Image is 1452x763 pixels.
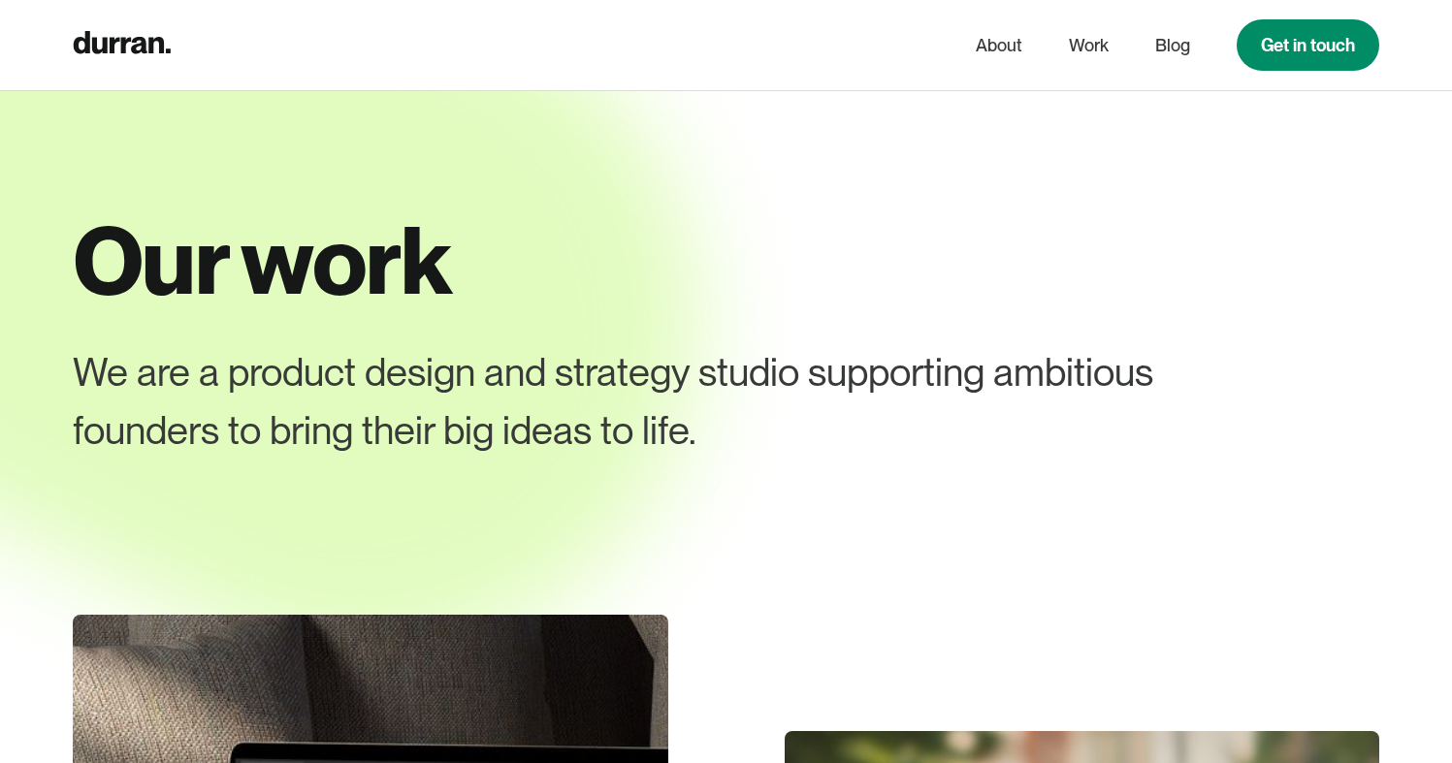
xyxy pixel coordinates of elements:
[73,343,1249,460] div: We are a product design and strategy studio supporting ambitious founders to bring their big idea...
[1237,19,1379,71] a: Get in touch
[1155,27,1190,64] a: Blog
[976,27,1022,64] a: About
[1069,27,1109,64] a: Work
[73,209,1379,312] h1: Our work
[73,26,171,64] a: home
